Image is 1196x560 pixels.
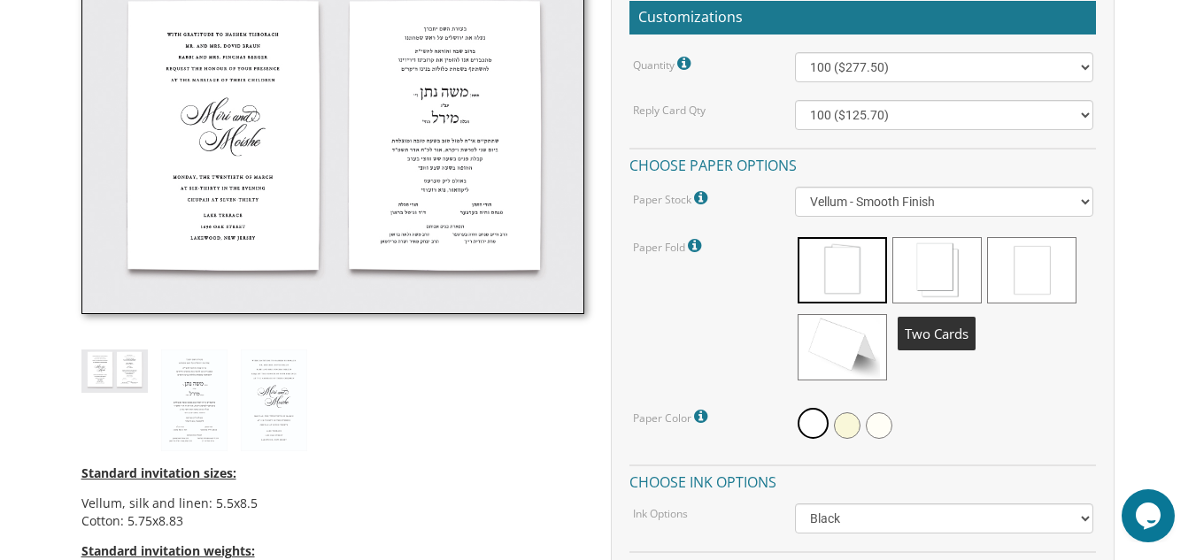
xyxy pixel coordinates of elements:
[81,464,236,481] span: Standard invitation sizes:
[629,464,1096,495] h4: Choose ink options
[633,103,706,118] label: Reply Card Qty
[633,234,706,257] label: Paper Fold
[1122,489,1178,542] iframe: chat widget
[633,52,695,75] label: Quantity
[161,349,228,452] img: style1_heb.jpg
[629,1,1096,35] h2: Customizations
[81,349,148,393] img: style1_thumb2.jpg
[81,542,255,559] span: Standard invitation weights:
[81,495,585,512] li: Vellum, silk and linen: 5.5x8.5
[241,349,307,452] img: style1_eng.jpg
[81,512,585,530] li: Cotton: 5.75x8.83
[629,148,1096,179] h4: Choose paper options
[633,187,712,210] label: Paper Stock
[633,405,712,428] label: Paper Color
[633,506,688,521] label: Ink Options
